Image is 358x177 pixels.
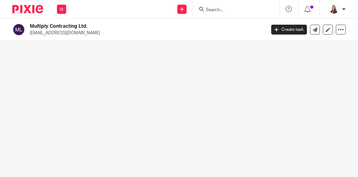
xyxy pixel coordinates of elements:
[12,23,25,36] img: svg%3E
[12,5,43,13] img: Pixie
[205,7,261,13] input: Search
[30,23,215,30] h2: Multiply Contracting Ltd.
[271,25,307,35] a: Create task
[329,4,339,14] img: Larissa-headshot-cropped.jpg
[30,30,262,36] p: [EMAIL_ADDRESS][DOMAIN_NAME]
